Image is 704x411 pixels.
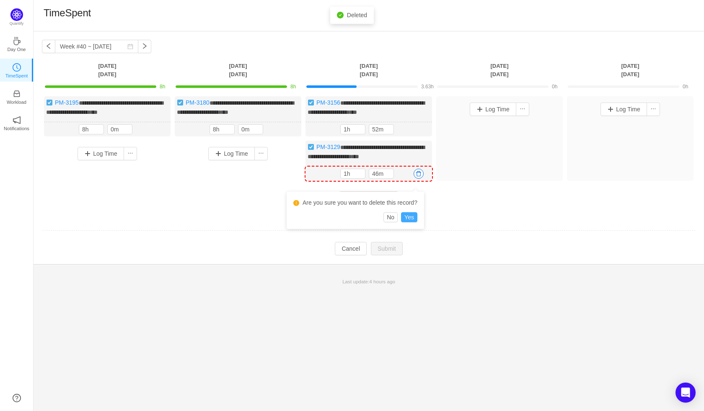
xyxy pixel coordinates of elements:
[434,62,565,79] th: [DATE] [DATE]
[4,125,29,132] p: Notifications
[401,212,417,222] button: Yes
[78,147,124,160] button: Log Time
[138,40,151,53] button: icon: right
[676,383,696,403] div: Open Intercom Messenger
[124,147,137,160] button: icon: ellipsis
[337,12,344,18] i: icon: check-circle
[303,62,434,79] th: [DATE] [DATE]
[647,103,660,116] button: icon: ellipsis
[42,40,55,53] button: icon: left
[565,62,696,79] th: [DATE] [DATE]
[13,90,21,98] i: icon: inbox
[293,198,417,207] div: Are you sure you want to delete this record?
[383,212,398,222] button: No
[46,99,53,106] img: 10738
[177,99,184,106] img: 10738
[42,62,173,79] th: [DATE] [DATE]
[308,99,314,106] img: 10738
[293,200,299,206] i: icon: exclamation-circle
[13,394,21,402] a: icon: question-circle
[13,92,21,100] a: icon: inboxWorkload
[44,7,91,19] h1: TimeSpent
[173,62,303,79] th: [DATE] [DATE]
[55,99,79,106] a: PM-3195
[13,66,21,74] a: icon: clock-circleTimeSpent
[342,279,395,284] span: Last update:
[470,103,516,116] button: Log Time
[369,279,395,284] span: 4 hours ago
[600,103,647,116] button: Log Time
[421,84,434,90] span: 3.63h
[10,8,23,21] img: Quantify
[10,21,24,27] p: Quantify
[55,40,138,53] input: Select a week
[160,84,165,90] span: 8h
[13,116,21,124] i: icon: notification
[7,98,26,106] p: Workload
[5,72,28,80] p: TimeSpent
[13,39,21,48] a: icon: coffeeDay One
[552,84,557,90] span: 0h
[316,144,340,150] a: PM-3129
[13,63,21,72] i: icon: clock-circle
[347,12,367,18] span: Deleted
[127,44,133,49] i: icon: calendar
[371,242,403,255] button: Submit
[208,147,255,160] button: Log Time
[308,144,314,150] img: 10738
[335,242,367,255] button: Cancel
[316,99,340,106] a: PM-3156
[13,118,21,127] a: icon: notificationNotifications
[290,84,296,90] span: 8h
[7,46,26,53] p: Day One
[683,84,688,90] span: 0h
[516,103,529,116] button: icon: ellipsis
[254,147,268,160] button: icon: ellipsis
[186,99,210,106] a: PM-3180
[13,37,21,45] i: icon: coffee
[414,169,424,179] button: icon: delete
